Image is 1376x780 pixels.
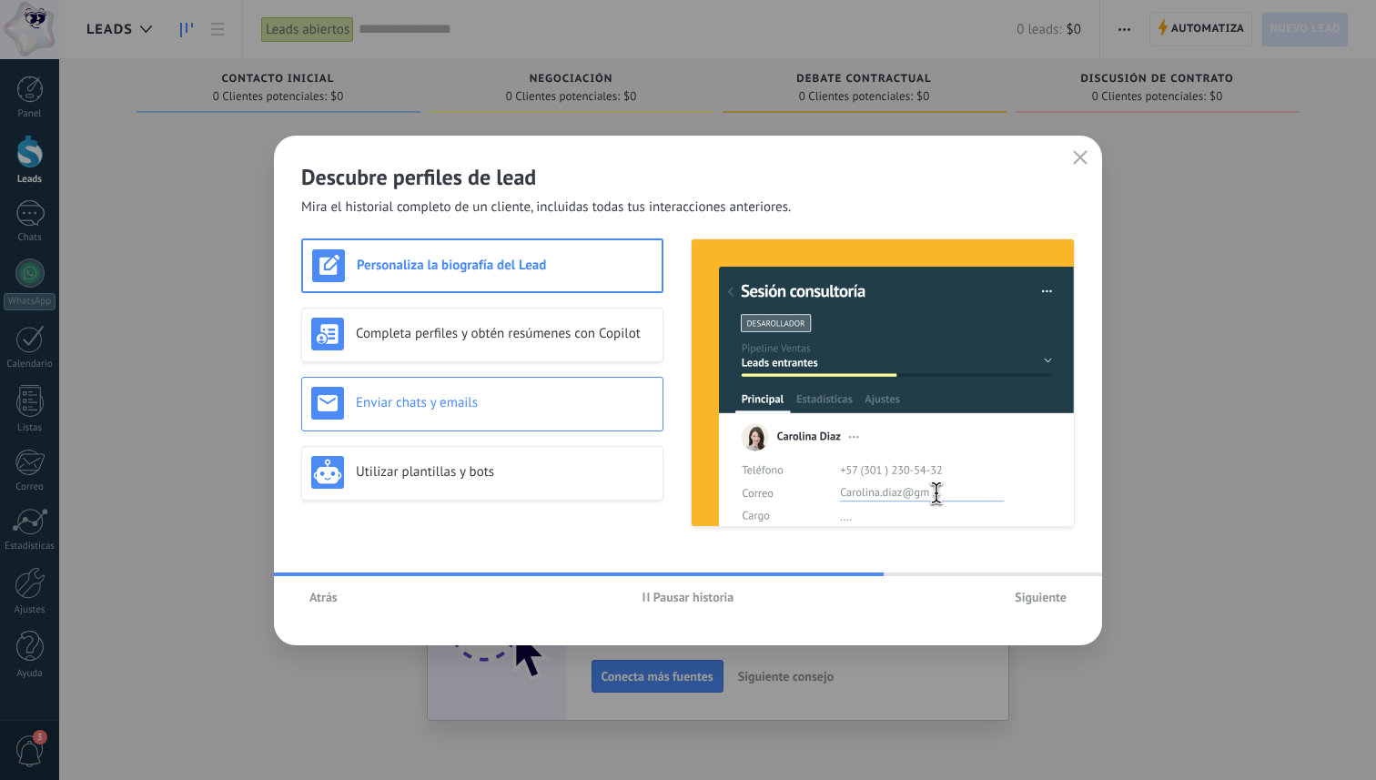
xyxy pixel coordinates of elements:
button: Siguiente [1007,583,1075,611]
h3: Personaliza la biografía del Lead [357,257,653,274]
button: Pausar historia [634,583,743,611]
button: Atrás [301,583,346,611]
h3: Utilizar plantillas y bots [356,463,653,481]
h3: Completa perfiles y obtén resúmenes con Copilot [356,325,653,342]
h3: Enviar chats y emails [356,394,653,411]
span: Siguiente [1015,591,1067,603]
span: Pausar historia [653,591,734,603]
h2: Descubre perfiles de lead [301,163,1075,191]
span: Mira el historial completo de un cliente, incluidas todas tus interacciones anteriores. [301,198,791,217]
span: Atrás [309,591,338,603]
